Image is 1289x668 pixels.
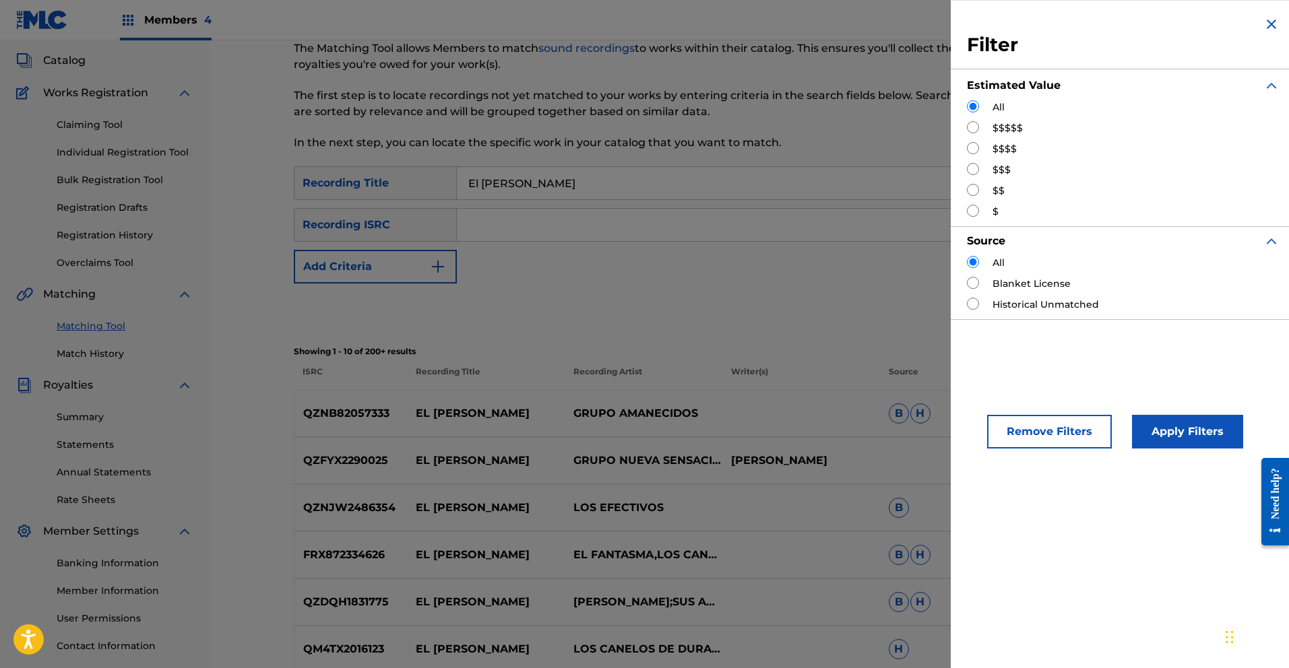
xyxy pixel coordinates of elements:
[406,366,564,390] p: Recording Title
[538,42,635,55] a: sound recordings
[294,88,995,120] p: The first step is to locate recordings not yet matched to your works by entering criteria in the ...
[967,33,1280,57] h3: Filter
[177,523,193,539] img: expand
[120,12,136,28] img: Top Rightsholders
[57,465,193,479] a: Annual Statements
[16,523,32,539] img: Member Settings
[294,594,408,610] p: QZDQH1831775
[993,184,1005,198] label: $$
[565,594,722,610] p: [PERSON_NAME];SUS ARRIESGADOS
[294,500,408,516] p: QZNJW2486354
[57,319,193,333] a: Matching Tool
[993,298,1099,312] label: Historical Unmatched
[294,40,995,73] p: The Matching Tool allows Members to match to works within their catalog. This ensures you'll coll...
[1132,415,1243,448] button: Apply Filters
[43,523,139,539] span: Member Settings
[294,405,408,422] p: QZNB82057333
[910,545,931,565] span: H
[177,85,193,101] img: expand
[204,13,212,26] span: 4
[294,366,407,390] p: ISRC
[430,259,446,275] img: 9d2ae6d4665cec9f34b9.svg
[993,205,999,219] label: $
[294,345,1205,358] p: Showing 1 - 10 of 200+ results
[565,453,722,469] p: GRUPO NUEVA SENSACION
[57,584,193,598] a: Member Information
[889,403,909,424] span: B
[1263,16,1280,32] img: close
[1263,233,1280,249] img: expand
[43,53,86,69] span: Catalog
[57,556,193,570] a: Banking Information
[16,377,32,393] img: Royalties
[565,405,722,422] p: GRUPO AMANECIDOS
[722,453,880,469] p: [PERSON_NAME]
[889,592,909,612] span: B
[57,493,193,507] a: Rate Sheets
[57,228,193,242] a: Registration History
[43,286,96,302] span: Matching
[407,500,565,516] p: EL [PERSON_NAME]
[1251,447,1289,556] iframe: Resource Center
[1222,603,1289,668] iframe: Chat Widget
[967,234,1005,247] strong: Source
[294,250,457,283] button: Add Criteria
[43,85,148,101] span: Works Registration
[294,453,408,469] p: QZFYX2290025
[1263,77,1280,94] img: expand
[57,611,193,626] a: User Permissions
[57,118,193,132] a: Claiming Tool
[16,53,86,69] a: CatalogCatalog
[722,366,880,390] p: Writer(s)
[57,201,193,215] a: Registration Drafts
[144,12,212,28] span: Members
[993,277,1071,291] label: Blanket License
[889,366,918,390] p: Source
[565,366,722,390] p: Recording Artist
[967,79,1061,92] strong: Estimated Value
[565,500,722,516] p: LOS EFECTIVOS
[993,256,1005,270] label: All
[889,545,909,565] span: B
[57,256,193,270] a: Overclaims Tool
[993,142,1017,156] label: $$$$
[407,405,565,422] p: EL [PERSON_NAME]
[407,547,565,563] p: EL [PERSON_NAME]
[993,121,1023,135] label: $$$$$
[910,403,931,424] span: H
[407,594,565,610] p: EL [PERSON_NAME]
[57,438,193,452] a: Statements
[177,377,193,393] img: expand
[57,173,193,187] a: Bulk Registration Tool
[407,453,565,469] p: EL [PERSON_NAME]
[993,163,1011,177] label: $$$
[407,641,565,657] p: EL [PERSON_NAME]
[294,641,408,657] p: QM4TX2016123
[57,347,193,361] a: Match History
[43,377,93,393] span: Royalties
[565,641,722,657] p: LOS CANELOS DE DURANGO
[910,592,931,612] span: H
[57,410,193,424] a: Summary
[294,166,1205,337] form: Search Form
[987,415,1112,448] button: Remove Filters
[16,286,33,302] img: Matching
[1226,617,1234,657] div: Drag
[565,547,722,563] p: EL FANTASMA,LOS CANELOS DE DURANGO
[57,639,193,653] a: Contact Information
[889,639,909,659] span: H
[57,145,193,160] a: Individual Registration Tool
[16,53,32,69] img: Catalog
[294,135,995,151] p: In the next step, you can locate the specific work in your catalog that you want to match.
[177,286,193,302] img: expand
[16,10,68,30] img: MLC Logo
[294,547,408,563] p: FRX872334626
[16,85,34,101] img: Works Registration
[993,100,1005,114] label: All
[889,498,909,518] span: B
